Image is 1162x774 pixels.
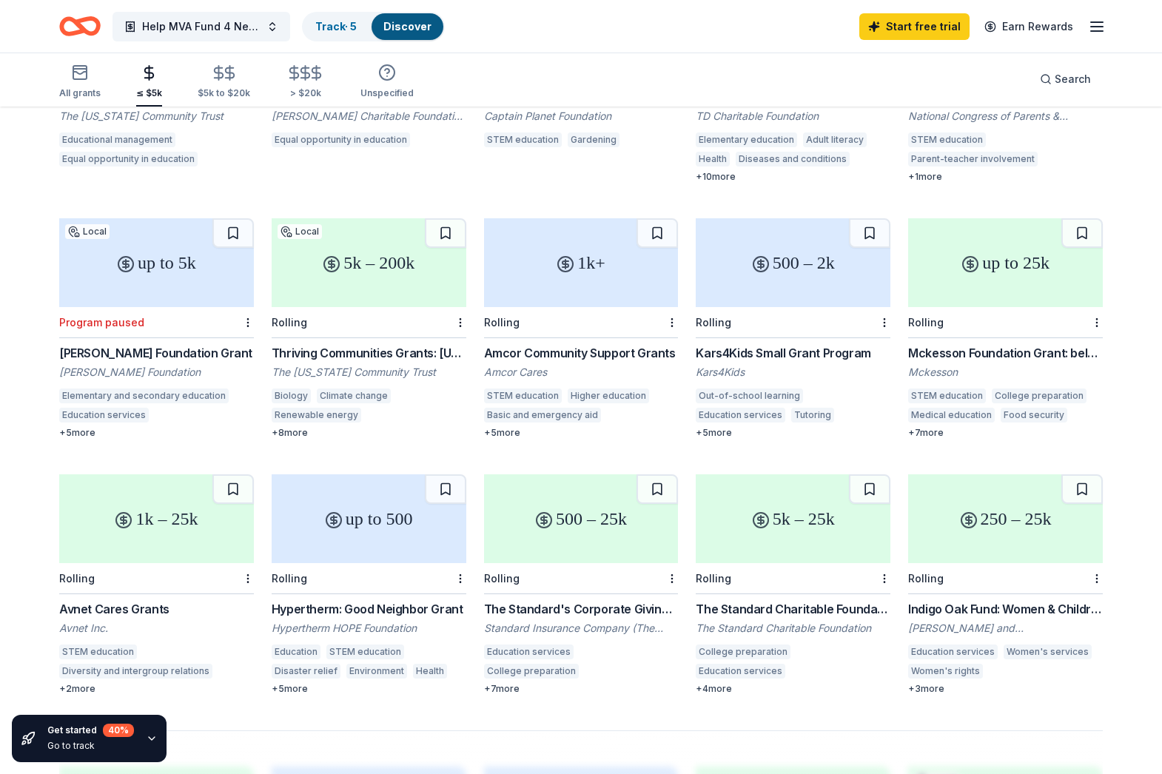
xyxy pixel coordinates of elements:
[47,740,134,752] div: Go to track
[59,664,212,679] div: Diversity and intergroup relations
[908,408,995,423] div: Medical education
[696,408,785,423] div: Education services
[286,58,325,107] button: > $20k
[59,427,254,439] div: + 5 more
[59,132,175,147] div: Educational management
[908,152,1038,166] div: Parent-teacher involvement
[383,20,431,33] a: Discover
[326,645,404,659] div: STEM education
[908,132,986,147] div: STEM education
[59,600,254,618] div: Avnet Cares Grants
[696,572,731,585] div: Rolling
[59,9,101,44] a: Home
[908,645,998,659] div: Education services
[59,109,254,124] div: The [US_STATE] Community Trust
[908,218,1103,439] a: up to 25kRollingMckesson Foundation Grant: below $25,000MckessonSTEM educationCollege preparation...
[302,12,445,41] button: Track· 5Discover
[696,427,890,439] div: + 5 more
[272,316,307,329] div: Rolling
[908,109,1103,124] div: National Congress of Parents & Teachers
[484,621,679,636] div: Standard Insurance Company (The Standard)
[791,408,834,423] div: Tutoring
[136,87,162,99] div: ≤ $5k
[568,132,619,147] div: Gardening
[908,683,1103,695] div: + 3 more
[272,344,466,362] div: Thriving Communities Grants: [US_STATE][GEOGRAPHIC_DATA] Environment
[278,224,322,239] div: Local
[696,132,797,147] div: Elementary education
[696,109,890,124] div: TD Charitable Foundation
[59,87,101,99] div: All grants
[317,388,391,403] div: Climate change
[272,218,466,439] a: 5k – 200kLocalRollingThriving Communities Grants: [US_STATE][GEOGRAPHIC_DATA] EnvironmentThe [US_...
[1004,645,1092,659] div: Women's services
[272,218,466,307] div: 5k – 200k
[47,724,134,737] div: Get started
[484,474,679,695] a: 500 – 25kRollingThe Standard's Corporate Giving ProgramStandard Insurance Company (The Standard)E...
[992,388,1087,403] div: College preparation
[484,218,679,307] div: 1k+
[272,427,466,439] div: + 8 more
[908,344,1103,362] div: Mckesson Foundation Grant: below $25,000
[696,664,785,679] div: Education services
[413,664,447,679] div: Health
[272,572,307,585] div: Rolling
[59,344,254,362] div: [PERSON_NAME] Foundation Grant
[59,474,254,563] div: 1k – 25k
[908,388,986,403] div: STEM education
[1055,70,1091,88] span: Search
[484,408,601,423] div: Basic and emergency aid
[908,474,1103,695] a: 250 – 25kRollingIndigo Oak Fund: Women & Children's Issues[PERSON_NAME] and [PERSON_NAME] Family ...
[272,600,466,618] div: Hypertherm: Good Neighbor Grant
[272,109,466,124] div: [PERSON_NAME] Charitable Foundation Corp
[696,171,890,183] div: + 10 more
[908,316,944,329] div: Rolling
[908,218,1103,307] div: up to 25k
[975,13,1082,40] a: Earn Rewards
[103,724,134,737] div: 40 %
[59,218,254,307] div: up to 5k
[272,408,361,423] div: Renewable energy
[346,664,407,679] div: Environment
[484,388,562,403] div: STEM education
[272,474,466,563] div: up to 500
[1028,64,1103,94] button: Search
[198,87,250,99] div: $5k to $20k
[484,572,520,585] div: Rolling
[908,600,1103,618] div: Indigo Oak Fund: Women & Children's Issues
[484,664,579,679] div: College preparation
[59,152,198,166] div: Equal opportunity in education
[484,427,679,439] div: + 5 more
[272,474,466,695] a: up to 500RollingHypertherm: Good Neighbor GrantHypertherm HOPE FoundationEducationSTEM educationD...
[59,572,95,585] div: Rolling
[484,344,679,362] div: Amcor Community Support Grants
[272,388,311,403] div: Biology
[65,224,110,239] div: Local
[696,474,890,695] a: 5k – 25kRollingThe Standard Charitable Foundation GrantThe Standard Charitable FoundationCollege ...
[484,474,679,563] div: 500 – 25k
[696,218,890,307] div: 500 – 2k
[136,58,162,107] button: ≤ $5k
[908,621,1103,636] div: [PERSON_NAME] and [PERSON_NAME] Family Foundation
[272,645,320,659] div: Education
[272,621,466,636] div: Hypertherm HOPE Foundation
[908,365,1103,380] div: Mckesson
[484,109,679,124] div: Captain Planet Foundation
[142,18,261,36] span: Help MVA Fund 4 New Laptops
[59,683,254,695] div: + 2 more
[696,365,890,380] div: Kars4Kids
[484,365,679,380] div: Amcor Cares
[59,218,254,439] a: up to 5kLocalProgram paused[PERSON_NAME] Foundation Grant[PERSON_NAME] FoundationElementary and s...
[484,683,679,695] div: + 7 more
[803,132,867,147] div: Adult literacy
[59,316,144,329] div: Program paused
[696,388,803,403] div: Out-of-school learning
[696,344,890,362] div: Kars4Kids Small Grant Program
[272,365,466,380] div: The [US_STATE] Community Trust
[315,20,357,33] a: Track· 5
[272,132,410,147] div: Equal opportunity in education
[908,572,944,585] div: Rolling
[859,13,970,40] a: Start free trial
[59,408,149,423] div: Education services
[696,683,890,695] div: + 4 more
